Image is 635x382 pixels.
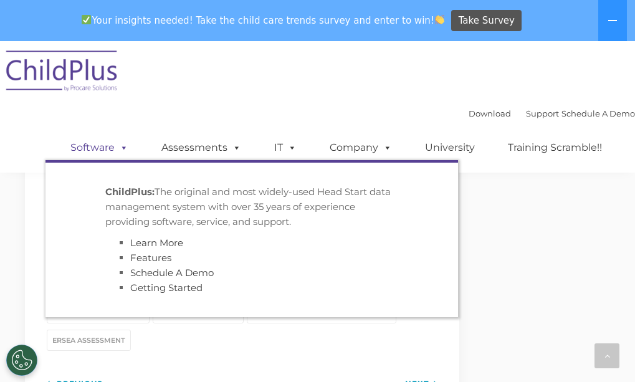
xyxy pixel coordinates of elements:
[561,108,635,118] a: Schedule A Demo
[413,135,487,160] a: University
[130,267,214,279] a: Schedule A Demo
[130,282,203,294] a: Getting Started
[495,135,614,160] a: Training Scramble!!
[469,108,511,118] a: Download
[105,184,398,229] p: The original and most widely-used Head Start data management system with over 35 years of experie...
[469,108,635,118] font: |
[58,135,141,160] a: Software
[47,330,131,351] a: ERSEA Assessment
[82,15,91,24] img: ✅
[105,186,155,198] strong: ChildPlus:
[130,252,171,264] a: Features
[6,345,37,376] button: Cookies Settings
[317,135,404,160] a: Company
[526,108,559,118] a: Support
[459,10,515,32] span: Take Survey
[149,135,254,160] a: Assessments
[451,10,522,32] a: Take Survey
[130,237,183,249] a: Learn More
[435,15,444,24] img: 👏
[262,135,309,160] a: IT
[77,8,450,32] span: Your insights needed! Take the child care trends survey and enter to win!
